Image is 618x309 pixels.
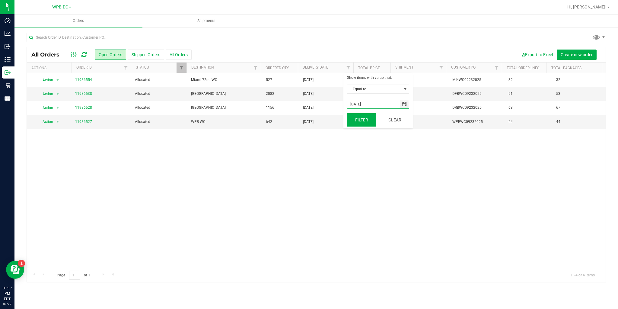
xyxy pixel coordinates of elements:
button: Filter [347,113,376,127]
span: Allocated [135,77,184,83]
p: 09/22 [3,302,12,306]
span: select [54,104,61,112]
a: Total Orderlines [507,66,539,70]
a: 11986527 [75,119,92,125]
a: Filter [251,63,261,73]
span: WPB DC [52,5,68,10]
inline-svg: Inbound [5,43,11,50]
span: 2082 [266,91,274,97]
a: Filter [492,63,502,73]
span: 32 [553,76,563,84]
span: Create new order [561,52,593,57]
span: 44 [508,119,513,125]
a: Filter [121,63,131,73]
div: Show items with value that: [347,75,409,80]
a: Total Price [358,66,380,70]
iframe: Resource center [6,261,24,279]
span: [GEOGRAPHIC_DATA] [191,105,258,111]
span: MIKWC09232025 [452,77,501,83]
span: Hi, [PERSON_NAME]! [567,5,607,9]
a: Delivery Date [303,65,328,69]
span: 44 [553,117,563,126]
a: Orders [14,14,142,27]
a: Total Packages [551,66,581,70]
a: 11986554 [75,77,92,83]
span: Action [37,117,53,126]
span: Action [37,104,53,112]
a: Ordered qty [266,66,289,70]
span: Operator [347,85,409,94]
span: 1156 [266,105,274,111]
a: Filter [436,63,446,73]
span: WPBWC09232025 [452,119,501,125]
input: Search Order ID, Destination, Customer PO... [27,33,316,42]
inline-svg: Inventory [5,56,11,63]
a: 11986538 [75,91,92,97]
a: Filter [343,63,353,73]
a: Customer PO [451,65,476,69]
span: [DATE] [303,91,314,97]
div: Actions [31,66,69,70]
button: Clear [380,113,409,127]
a: Shipments [142,14,270,27]
span: DFBWC09232025 [452,91,501,97]
span: 1 - 4 of 4 items [566,271,600,280]
span: [DATE] [303,119,314,125]
span: DRBWC09232025 [452,105,501,111]
span: Action [37,90,53,98]
span: select [401,85,409,93]
span: Allocated [135,91,184,97]
span: Allocated [135,119,184,125]
button: Export to Excel [516,50,557,60]
form: Show items with value that: [343,73,413,128]
a: Filter [177,63,186,73]
span: 642 [266,119,272,125]
span: Page of 1 [52,271,95,280]
span: 67 [553,103,563,112]
span: 527 [266,77,272,83]
span: 53 [553,89,563,98]
inline-svg: Dashboard [5,18,11,24]
inline-svg: Reports [5,95,11,101]
a: 11986528 [75,105,92,111]
button: Open Orders [95,50,126,60]
span: 51 [508,91,513,97]
input: 1 [69,271,80,280]
a: Shipment [395,65,413,69]
span: 32 [508,77,513,83]
a: Status [136,65,149,69]
p: 01:17 PM EDT [3,285,12,302]
a: Order ID [76,65,92,69]
span: WPB WC [191,119,258,125]
span: 63 [508,105,513,111]
iframe: Resource center unread badge [18,260,25,267]
inline-svg: Outbound [5,69,11,76]
input: Value [347,100,400,108]
span: Action [37,76,53,84]
span: select [54,90,61,98]
span: select [54,76,61,84]
span: Miami 72nd WC [191,77,258,83]
span: Equal to [347,85,401,93]
span: select [54,117,61,126]
span: [DATE] [303,77,314,83]
span: [DATE] [303,105,314,111]
span: Orders [65,18,92,24]
span: All Orders [31,51,65,58]
button: Create new order [557,50,597,60]
button: All Orders [166,50,192,60]
inline-svg: Retail [5,82,11,89]
span: Allocated [135,105,184,111]
span: [GEOGRAPHIC_DATA] [191,91,258,97]
inline-svg: Analytics [5,31,11,37]
button: Shipped Orders [128,50,164,60]
span: select [400,100,409,108]
a: Destination [191,65,214,69]
span: Shipments [189,18,224,24]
